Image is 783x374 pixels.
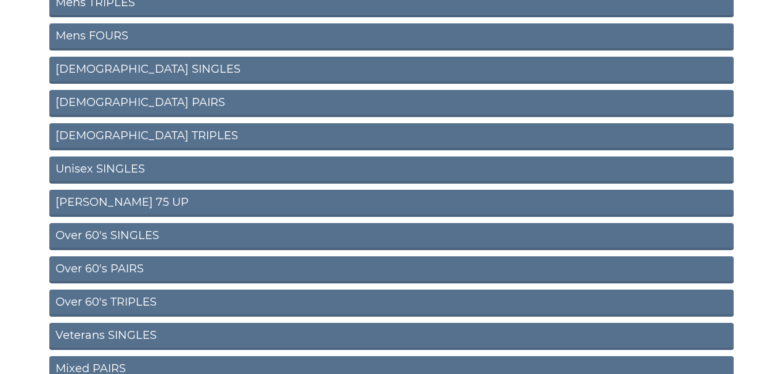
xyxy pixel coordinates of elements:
a: Veterans SINGLES [49,323,734,350]
a: Over 60's SINGLES [49,223,734,250]
a: [DEMOGRAPHIC_DATA] PAIRS [49,90,734,117]
a: Unisex SINGLES [49,157,734,184]
a: [PERSON_NAME] 75 UP [49,190,734,217]
a: Mens FOURS [49,23,734,51]
a: Over 60's PAIRS [49,256,734,283]
a: [DEMOGRAPHIC_DATA] SINGLES [49,57,734,84]
a: Over 60's TRIPLES [49,290,734,317]
a: [DEMOGRAPHIC_DATA] TRIPLES [49,123,734,150]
